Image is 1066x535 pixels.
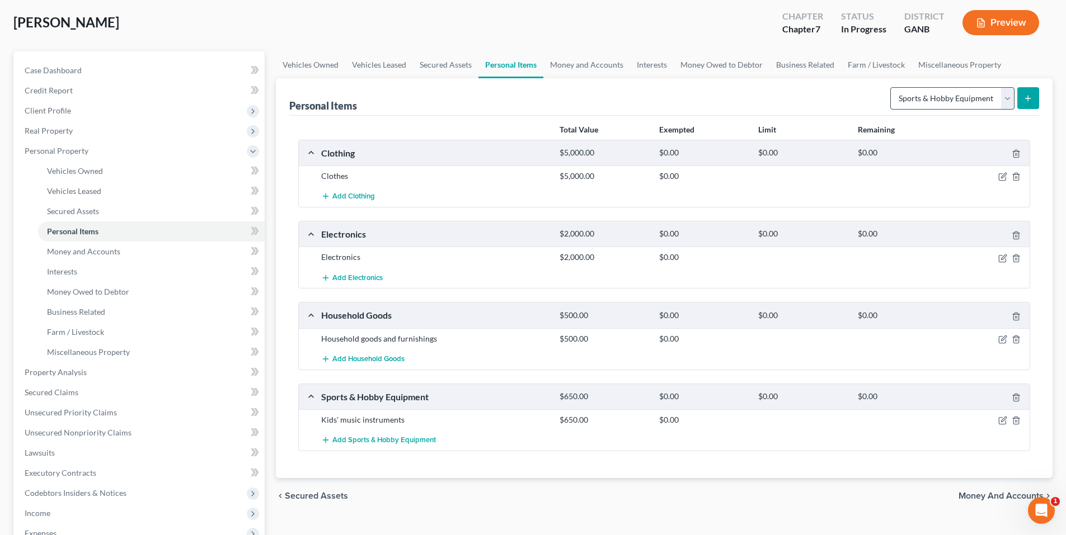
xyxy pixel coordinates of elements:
[554,171,653,182] div: $5,000.00
[316,171,554,182] div: Clothes
[554,414,653,425] div: $650.00
[753,229,852,239] div: $0.00
[16,81,265,101] a: Credit Report
[47,267,77,276] span: Interests
[25,106,71,115] span: Client Profile
[332,436,436,445] span: Add Sports & Hobby Equipment
[758,125,776,134] strong: Limit
[38,342,265,362] a: Miscellaneous Property
[47,206,99,216] span: Secured Assets
[25,146,88,155] span: Personal Property
[630,51,674,78] a: Interests
[654,310,753,321] div: $0.00
[852,310,951,321] div: $0.00
[654,333,753,344] div: $0.00
[38,161,265,181] a: Vehicles Owned
[321,267,383,288] button: Add Electronics
[654,391,753,402] div: $0.00
[276,491,285,500] i: chevron_left
[332,192,375,201] span: Add Clothing
[38,262,265,282] a: Interests
[321,430,436,451] button: Add Sports & Hobby Equipment
[16,362,265,382] a: Property Analysis
[38,201,265,221] a: Secured Assets
[543,51,630,78] a: Money and Accounts
[285,491,348,500] span: Secured Assets
[654,171,753,182] div: $0.00
[654,414,753,425] div: $0.00
[25,508,50,518] span: Income
[554,391,653,402] div: $650.00
[753,391,852,402] div: $0.00
[815,23,820,34] span: 7
[478,51,543,78] a: Personal Items
[560,125,598,134] strong: Total Value
[47,347,130,357] span: Miscellaneous Property
[38,322,265,342] a: Farm / Livestock
[47,166,103,176] span: Vehicles Owned
[782,23,823,36] div: Chapter
[753,310,852,321] div: $0.00
[25,408,117,417] span: Unsecured Priority Claims
[321,186,375,207] button: Add Clothing
[38,181,265,201] a: Vehicles Leased
[47,287,129,296] span: Money Owed to Debtor
[659,125,694,134] strong: Exempted
[47,226,98,236] span: Personal Items
[316,333,554,344] div: Household goods and furnishings
[316,252,554,263] div: Electronics
[1028,497,1055,524] iframe: Intercom live chat
[959,491,1053,500] button: Money and Accounts chevron_right
[852,229,951,239] div: $0.00
[16,403,265,423] a: Unsecured Priority Claims
[47,247,120,256] span: Money and Accounts
[25,126,73,135] span: Real Property
[25,448,55,457] span: Lawsuits
[654,148,753,158] div: $0.00
[852,148,951,158] div: $0.00
[289,99,357,112] div: Personal Items
[332,273,383,282] span: Add Electronics
[38,242,265,262] a: Money and Accounts
[316,309,554,321] div: Household Goods
[276,491,348,500] button: chevron_left Secured Assets
[654,252,753,263] div: $0.00
[276,51,345,78] a: Vehicles Owned
[654,229,753,239] div: $0.00
[13,14,119,30] span: [PERSON_NAME]
[841,23,886,36] div: In Progress
[16,443,265,463] a: Lawsuits
[16,463,265,483] a: Executory Contracts
[959,491,1044,500] span: Money and Accounts
[25,86,73,95] span: Credit Report
[47,307,105,316] span: Business Related
[852,391,951,402] div: $0.00
[769,51,841,78] a: Business Related
[962,10,1039,35] button: Preview
[332,354,405,363] span: Add Household Goods
[345,51,413,78] a: Vehicles Leased
[16,60,265,81] a: Case Dashboard
[47,186,101,196] span: Vehicles Leased
[38,282,265,302] a: Money Owed to Debtor
[316,414,554,425] div: Kids' music instruments
[554,252,653,263] div: $2,000.00
[904,10,945,23] div: District
[912,51,1008,78] a: Miscellaneous Property
[554,310,653,321] div: $500.00
[316,391,554,403] div: Sports & Hobby Equipment
[16,382,265,403] a: Secured Claims
[782,10,823,23] div: Chapter
[316,147,554,159] div: Clothing
[674,51,769,78] a: Money Owed to Debtor
[25,387,78,397] span: Secured Claims
[1051,497,1060,506] span: 1
[25,65,82,75] span: Case Dashboard
[38,221,265,242] a: Personal Items
[1044,491,1053,500] i: chevron_right
[841,51,912,78] a: Farm / Livestock
[554,229,653,239] div: $2,000.00
[413,51,478,78] a: Secured Assets
[47,327,104,337] span: Farm / Livestock
[753,148,852,158] div: $0.00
